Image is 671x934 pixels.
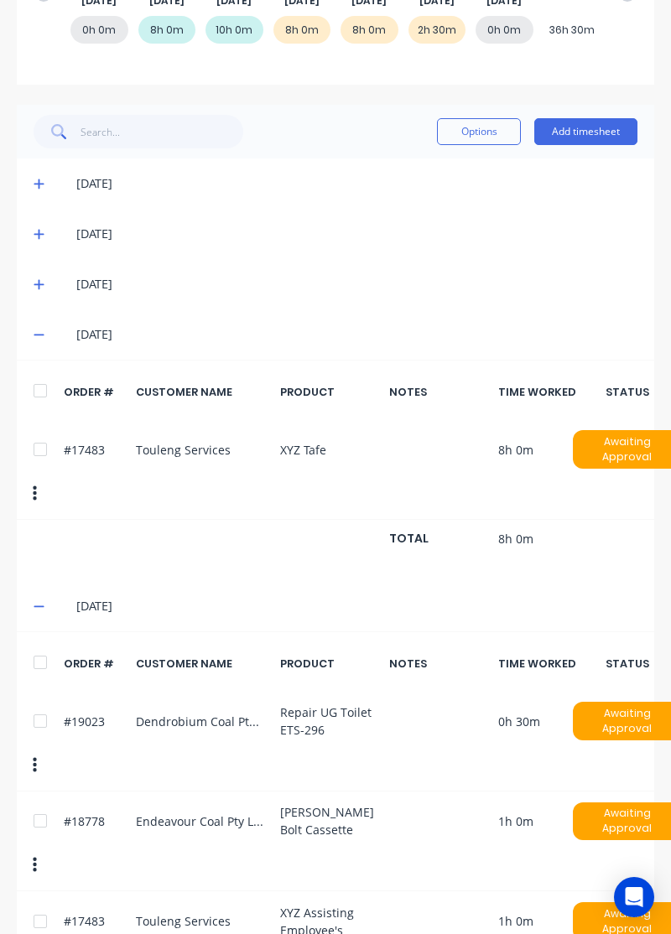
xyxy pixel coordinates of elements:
div: STATUS [616,384,637,400]
div: [DATE] [76,597,637,615]
div: PRODUCT [280,656,380,672]
button: Add timesheet [534,118,637,145]
input: Search... [81,115,244,148]
div: STATUS [616,656,637,672]
div: ORDER # [64,384,127,400]
div: CUSTOMER NAME [136,656,270,672]
div: 8h 0m [138,16,196,44]
div: Open Intercom Messenger [614,877,654,917]
div: [DATE] [76,225,637,243]
div: TIME WORKED [498,656,607,672]
div: [DATE] [76,275,637,293]
div: CUSTOMER NAME [136,384,270,400]
div: 0h 0m [476,16,533,44]
div: 2h 30m [408,16,466,44]
div: 8h 0m [341,16,398,44]
div: PRODUCT [280,384,380,400]
div: ORDER # [64,656,127,672]
div: 10h 0m [205,16,263,44]
div: NOTES [389,384,489,400]
button: Options [437,118,521,145]
div: TIME WORKED [498,384,607,400]
div: 36h 30m [544,16,601,44]
div: 0h 0m [70,16,128,44]
div: 8h 0m [273,16,331,44]
div: [DATE] [76,174,637,193]
div: [DATE] [76,325,637,344]
div: NOTES [389,656,489,672]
